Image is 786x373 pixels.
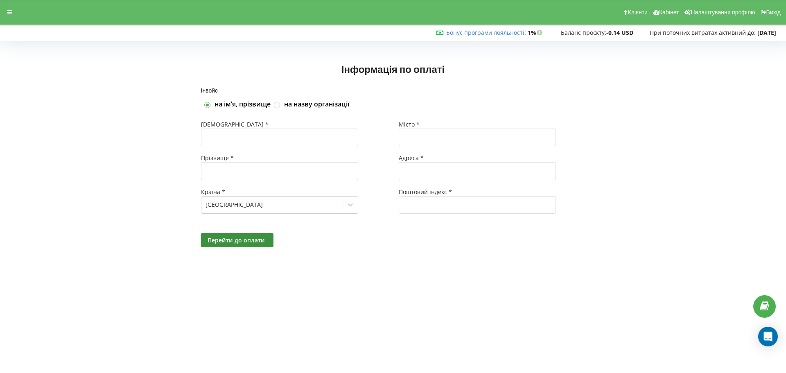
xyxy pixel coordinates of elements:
[399,154,424,162] span: Адреса *
[284,100,349,109] label: на назву організації
[446,29,524,36] a: Бонус програми лояльності
[201,188,225,196] span: Країна *
[659,9,679,16] span: Кабінет
[758,327,778,346] div: Open Intercom Messenger
[399,188,452,196] span: Поштовий індекс *
[201,154,234,162] span: Прізвище *
[208,236,265,244] span: Перейти до оплати
[201,233,273,247] button: Перейти до оплати
[528,29,544,36] strong: 1%
[341,63,445,75] span: Інформація по оплаті
[399,120,420,128] span: Місто *
[628,9,648,16] span: Клієнти
[201,87,218,94] span: Інвойс
[561,29,606,36] span: Баланс проєкту:
[757,29,776,36] strong: [DATE]
[691,9,755,16] span: Налаштування профілю
[446,29,526,36] span: :
[606,29,633,36] strong: -0,14 USD
[650,29,756,36] span: При поточних витратах активний до:
[766,9,781,16] span: Вихід
[201,120,269,128] span: [DEMOGRAPHIC_DATA] *
[215,100,271,109] label: на імʼя, прізвище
